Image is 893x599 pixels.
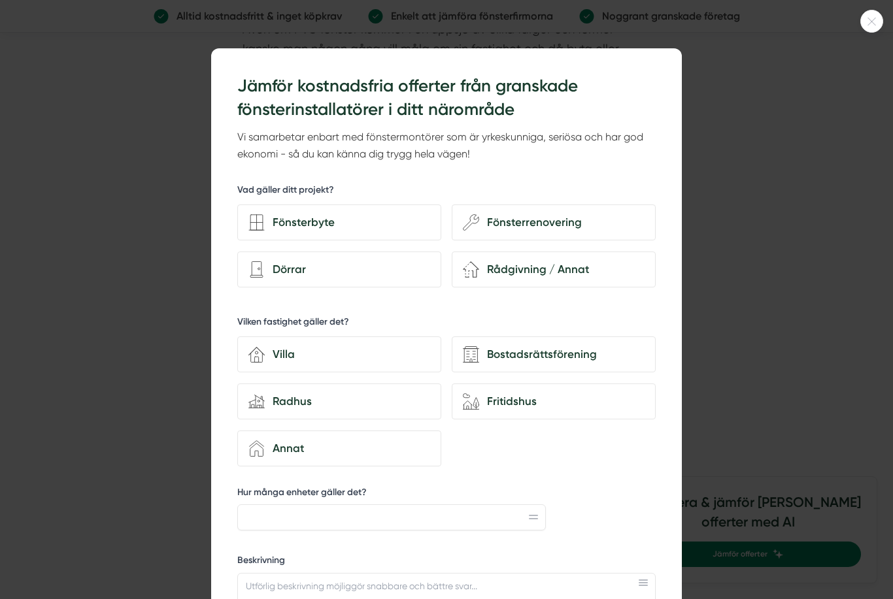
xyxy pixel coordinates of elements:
label: Hur många enheter gäller det? [237,486,546,502]
h5: Vad gäller ditt projekt? [237,184,334,200]
label: Beskrivning [237,554,656,570]
h3: Jämför kostnadsfria offerter från granskade fönsterinstallatörer i ditt närområde [237,74,656,122]
p: Vi samarbetar enbart med fönstermontörer som är yrkeskunniga, seriösa och har god ekonomi - så du... [237,129,656,163]
h5: Vilken fastighet gäller det? [237,316,349,332]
